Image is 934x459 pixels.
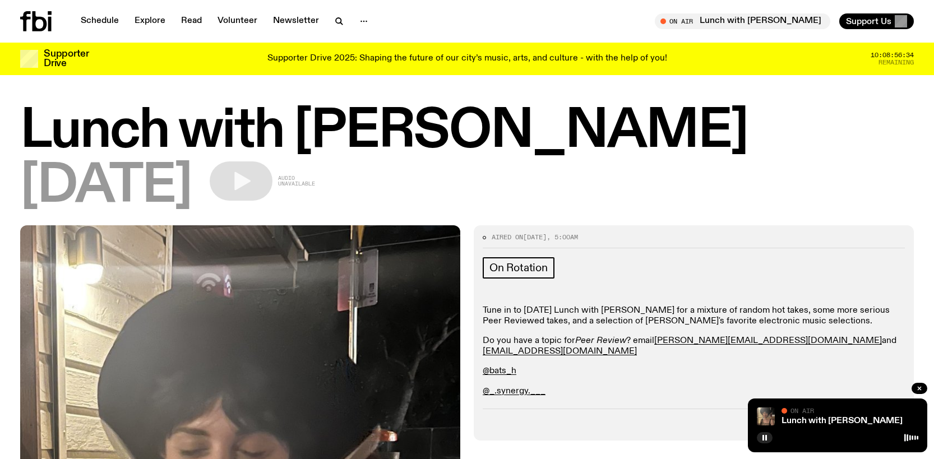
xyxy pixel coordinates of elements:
a: [PERSON_NAME][EMAIL_ADDRESS][DOMAIN_NAME] [654,336,882,345]
span: [DATE] [20,161,192,212]
a: @_.synergy.___ [483,387,545,396]
span: On Air [790,407,814,414]
a: Read [174,13,209,29]
a: @bats_h [483,367,516,375]
p: Do you have a topic for ? email and [483,336,905,357]
a: Explore [128,13,172,29]
a: Lunch with [PERSON_NAME] [782,416,903,425]
a: [EMAIL_ADDRESS][DOMAIN_NAME] [483,347,637,356]
button: Support Us [839,13,914,29]
span: Aired on [492,233,523,242]
span: Audio unavailable [278,175,315,187]
span: 10:08:56:34 [871,52,914,58]
a: Schedule [74,13,126,29]
span: Remaining [878,59,914,66]
p: Tune in to [DATE] Lunch with [PERSON_NAME] for a mixture of random hot takes, some more serious P... [483,305,905,327]
span: [DATE] [523,233,547,242]
span: On Rotation [489,262,548,274]
h3: Supporter Drive [44,49,89,68]
h1: Lunch with [PERSON_NAME] [20,106,914,157]
a: On Rotation [483,257,554,279]
span: Support Us [846,16,891,26]
a: Volunteer [211,13,264,29]
p: Supporter Drive 2025: Shaping the future of our city’s music, arts, and culture - with the help o... [267,54,667,64]
em: Peer Review [575,336,626,345]
button: On AirLunch with [PERSON_NAME] [655,13,830,29]
span: , 5:00am [547,233,578,242]
a: Newsletter [266,13,326,29]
